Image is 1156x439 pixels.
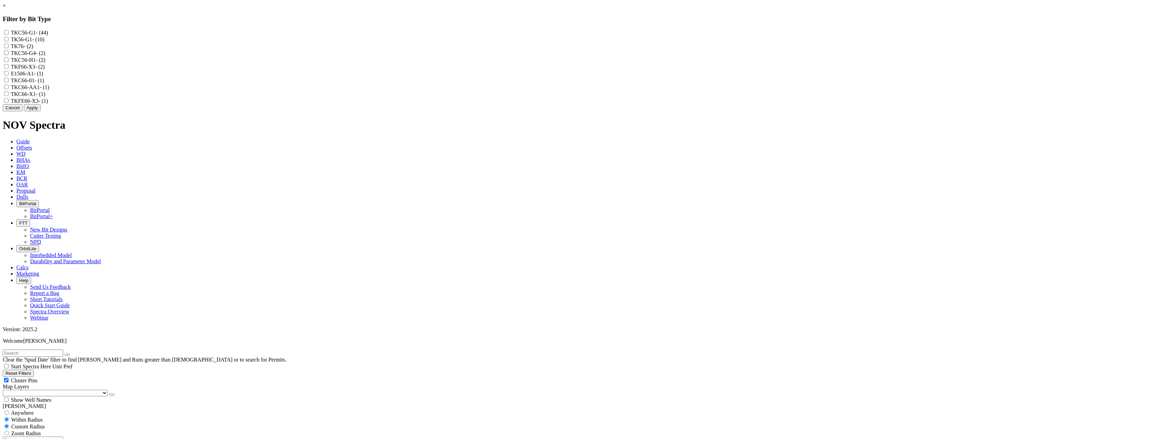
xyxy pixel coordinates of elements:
[40,84,49,90] span: - (1)
[11,430,41,436] span: Zoom Radius
[3,370,34,377] button: Reset Filters
[16,271,39,277] span: Marketing
[24,104,41,111] button: Apply
[39,98,48,104] span: - (1)
[32,37,44,42] span: - (10)
[30,315,48,321] a: Webinar
[16,163,29,169] span: BitIQ
[11,43,33,49] label: TK76
[11,397,51,403] span: Show Well Names
[3,15,1153,23] h3: Filter by Bit Type
[30,227,67,232] a: New Bit Designs
[30,284,71,290] a: Send Us Feedback
[30,302,70,308] a: Quick Start Guide
[30,213,53,219] a: BitPortal+
[11,71,43,76] label: E1506-A1
[16,157,30,163] span: BHAs
[3,3,6,9] a: ×
[11,77,44,83] label: TKC66-01
[36,57,45,63] span: - (2)
[11,410,34,416] span: Anywhere
[30,290,59,296] a: Report a Bug
[3,326,1153,332] div: Version: 2025.2
[35,64,45,70] span: - (2)
[3,338,1153,344] p: Welcome
[19,221,27,226] span: FTT
[16,145,32,151] span: Offsets
[16,175,27,181] span: BCR
[16,194,28,200] span: Dulls
[16,139,30,144] span: Guide
[23,338,67,344] span: [PERSON_NAME]
[52,364,72,369] span: Unit Pref
[11,91,45,97] label: TKC66-X1
[36,91,45,97] span: - (1)
[30,233,61,239] a: Cutter Testing
[19,246,36,251] span: OrbitLite
[30,207,50,213] a: BitPortal
[16,169,25,175] span: KM
[3,384,29,390] span: Map Layers
[11,84,49,90] label: TKC66-AA1
[11,37,44,42] label: TK56-G1
[30,252,72,258] a: Interbedded Model
[11,98,48,104] label: TKFE66-X3
[30,309,69,314] a: Spectra Overview
[11,64,45,70] label: TKF66-X3
[3,350,63,357] input: Search
[34,71,43,76] span: - (1)
[30,296,63,302] a: Short Tutorials
[3,104,23,111] button: Cancel
[16,188,36,194] span: Proposal
[11,424,45,429] span: Custom Radius
[11,417,43,423] span: Within Radius
[11,50,45,56] label: TKC56-G4
[11,364,51,369] span: Start Spectra Here
[16,182,28,187] span: OAR
[36,50,45,56] span: - (2)
[11,378,38,383] span: Cluster Pins
[11,30,48,36] label: TKC56-G1
[16,265,29,270] span: Calcs
[3,119,1153,131] h1: NOV Spectra
[3,357,287,363] span: Clear the 'Spud Date' filter to find [PERSON_NAME] and Runs greater than [DEMOGRAPHIC_DATA] or to...
[30,239,41,245] a: NPD
[24,43,33,49] span: - (2)
[3,403,1153,409] div: [PERSON_NAME]
[16,151,26,157] span: WD
[34,77,44,83] span: - (1)
[19,201,36,206] span: BitPortal
[11,57,45,63] label: TKC56-H1
[36,30,48,36] span: - (44)
[30,258,101,264] a: Durability and Parameter Model
[19,278,28,283] span: Help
